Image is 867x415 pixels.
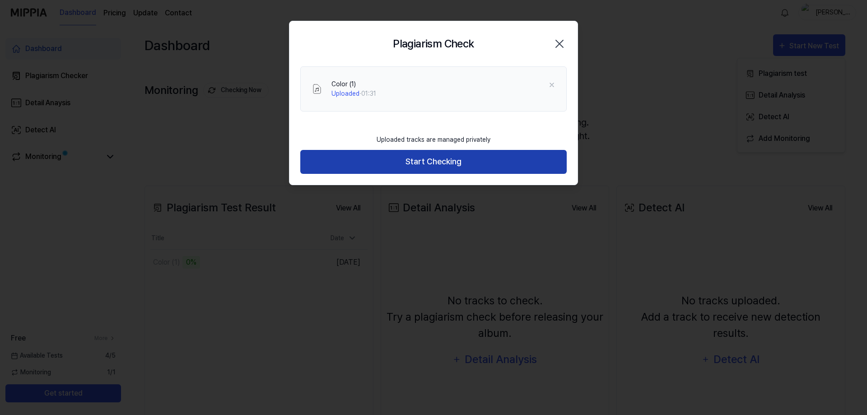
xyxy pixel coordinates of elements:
[393,36,474,52] h2: Plagiarism Check
[331,89,376,98] div: · 01:31
[312,84,322,94] img: File Select
[331,90,359,97] span: Uploaded
[300,150,567,174] button: Start Checking
[371,130,496,150] div: Uploaded tracks are managed privately
[331,79,376,89] div: Color (1)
